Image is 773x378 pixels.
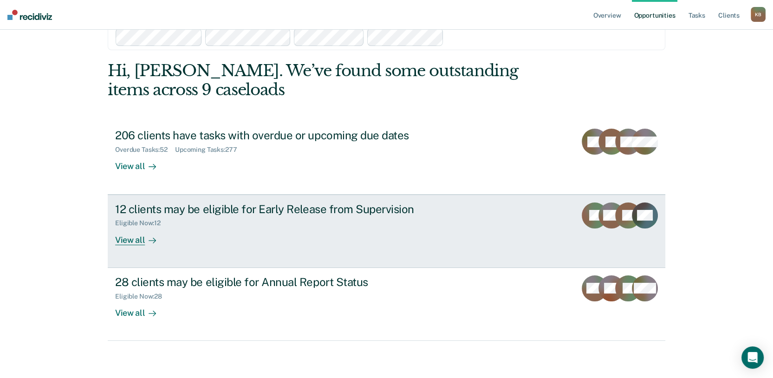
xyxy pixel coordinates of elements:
div: Hi, [PERSON_NAME]. We’ve found some outstanding items across 9 caseloads [108,61,554,99]
a: 206 clients have tasks with overdue or upcoming due datesOverdue Tasks:52Upcoming Tasks:277View all [108,121,665,194]
div: View all [115,300,167,318]
div: 12 clients may be eligible for Early Release from Supervision [115,202,441,216]
div: View all [115,227,167,245]
img: Recidiviz [7,10,52,20]
div: Overdue Tasks : 52 [115,146,175,154]
div: Open Intercom Messenger [741,346,764,369]
div: 28 clients may be eligible for Annual Report Status [115,275,441,289]
div: Upcoming Tasks : 277 [175,146,245,154]
div: K B [751,7,766,22]
div: Eligible Now : 28 [115,293,169,300]
div: 206 clients have tasks with overdue or upcoming due dates [115,129,441,142]
div: Eligible Now : 12 [115,219,168,227]
a: 12 clients may be eligible for Early Release from SupervisionEligible Now:12View all [108,195,665,268]
button: KB [751,7,766,22]
a: 28 clients may be eligible for Annual Report StatusEligible Now:28View all [108,268,665,341]
div: View all [115,154,167,172]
